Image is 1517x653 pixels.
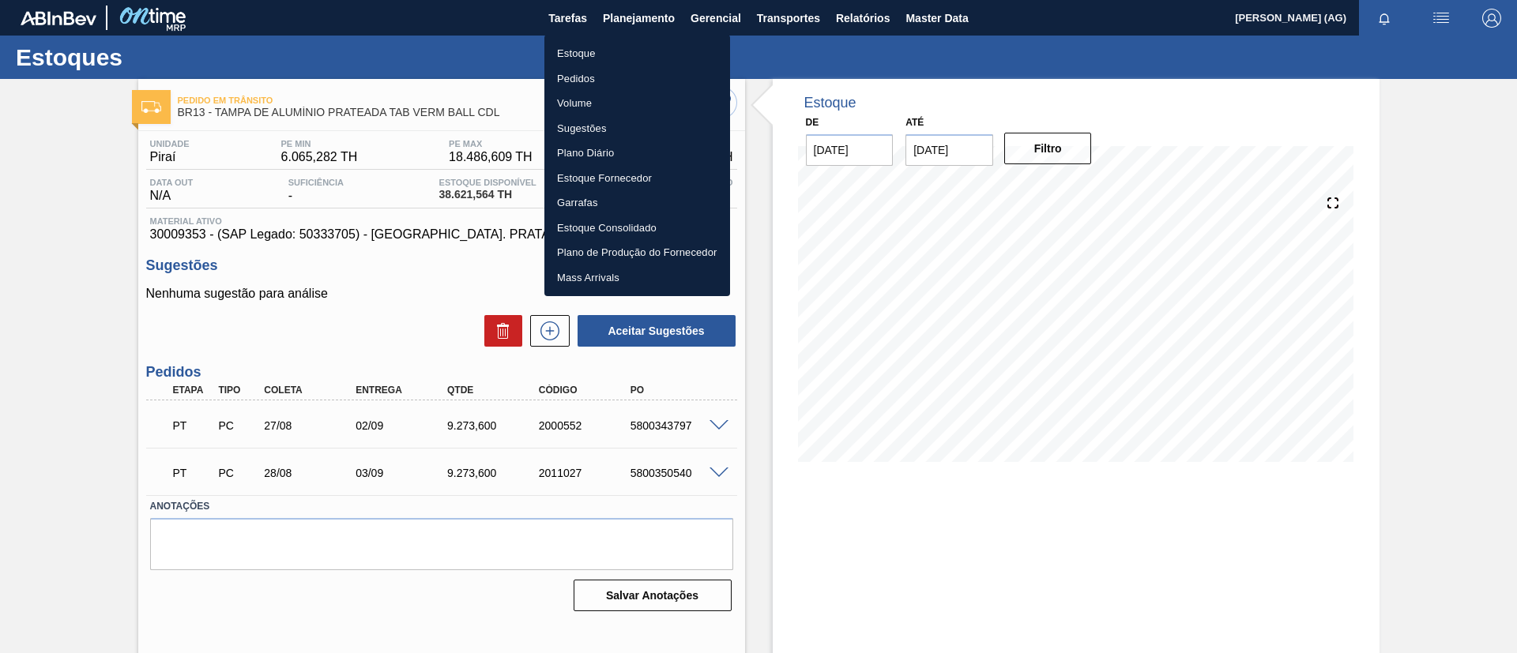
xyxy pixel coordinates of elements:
[544,91,730,116] a: Volume
[544,116,730,141] a: Sugestões
[544,66,730,92] a: Pedidos
[544,141,730,166] a: Plano Diário
[544,265,730,291] a: Mass Arrivals
[544,41,730,66] a: Estoque
[544,190,730,216] a: Garrafas
[544,240,730,265] a: Plano de Produção do Fornecedor
[544,166,730,191] a: Estoque Fornecedor
[544,216,730,241] a: Estoque Consolidado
